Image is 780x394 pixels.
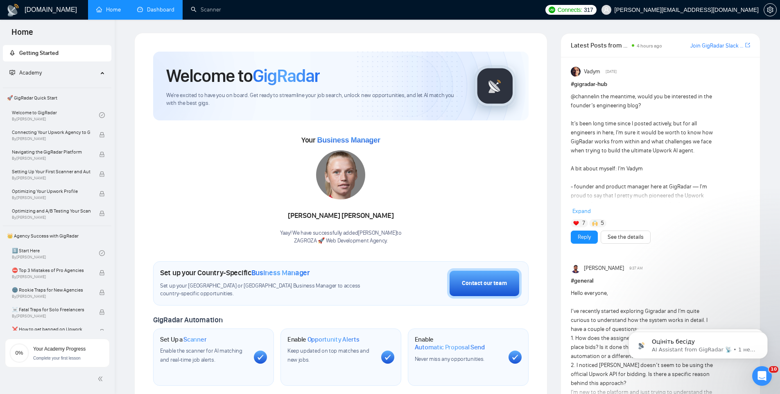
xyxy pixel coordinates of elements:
span: setting [764,7,776,13]
img: 1706119092473-multi-56.jpeg [316,150,365,199]
button: setting [764,3,777,16]
button: See the details [601,231,651,244]
span: Connecting Your Upwork Agency to GigRadar [12,128,90,136]
span: 9:37 AM [629,265,643,272]
span: ☠️ Fatal Traps for Solo Freelancers [12,306,90,314]
iframe: Intercom live chat [752,366,772,386]
span: lock [99,171,105,177]
span: Academy [19,69,42,76]
span: ❌ How to get banned on Upwork [12,325,90,333]
span: Business Manager [317,136,380,144]
div: Contact our team [462,279,507,288]
span: Academy [9,69,42,76]
span: Connects: [558,5,582,14]
span: GigRadar [253,65,320,87]
a: Welcome to GigRadarBy[PERSON_NAME] [12,106,99,124]
h1: # gigradar-hub [571,80,750,89]
span: Navigating the GigRadar Platform [12,148,90,156]
span: fund-projection-screen [9,70,15,75]
img: upwork-logo.png [549,7,555,13]
span: Complete your first lesson [33,356,81,360]
span: Keep updated on top matches and new jobs. [287,347,369,363]
div: [PERSON_NAME] [PERSON_NAME] [280,209,402,223]
span: Optimizing and A/B Testing Your Scanner for Better Results [12,207,90,215]
h1: Welcome to [166,65,320,87]
a: homeHome [96,6,121,13]
span: Enable the scanner for AI matching and real-time job alerts. [160,347,242,363]
span: Your [301,136,380,145]
span: Vadym [584,67,600,76]
h1: Enable [415,335,502,351]
span: lock [99,132,105,138]
span: export [745,42,750,48]
span: 4 hours ago [637,43,662,49]
a: dashboardDashboard [137,6,174,13]
h1: # general [571,276,750,285]
span: check-circle [99,112,105,118]
span: Home [5,26,40,43]
span: double-left [97,375,106,383]
span: rocket [9,50,15,56]
span: 317 [584,5,593,14]
span: ⛔ Top 3 Mistakes of Pro Agencies [12,266,90,274]
span: Latest Posts from the GigRadar Community [571,40,629,50]
a: Reply [578,233,591,242]
li: Getting Started [3,45,111,61]
span: Scanner [183,335,206,344]
div: Yaay! We have successfully added [PERSON_NAME] to [280,229,402,245]
h1: Enable [287,335,359,344]
span: By [PERSON_NAME] [12,314,90,319]
span: By [PERSON_NAME] [12,136,90,141]
img: Vadym [571,67,581,77]
iframe: Intercom notifications сообщение [616,315,780,372]
img: gigradar-logo.png [475,66,515,106]
span: [DATE] [606,68,617,75]
div: in the meantime, would you be interested in the founder’s engineering blog? It’s been long time s... [571,92,714,326]
span: 0% [9,350,29,356]
span: 🚀 GigRadar Quick Start [4,90,111,106]
a: export [745,41,750,49]
a: See the details [608,233,644,242]
span: We're excited to have you on board. Get ready to streamline your job search, unlock new opportuni... [166,92,461,107]
span: Expand [572,208,591,215]
span: check-circle [99,250,105,256]
p: ZAGROZA 🚀 Web Development Agency . [280,237,402,245]
span: GigRadar Automation [153,315,222,324]
span: @channel [571,93,595,100]
span: 🌚 Rookie Traps for New Agencies [12,286,90,294]
span: By [PERSON_NAME] [12,176,90,181]
span: Setting Up Your First Scanner and Auto-Bidder [12,168,90,176]
span: Automatic Proposal Send [415,343,485,351]
span: lock [99,211,105,216]
span: 👑 Agency Success with GigRadar [4,228,111,244]
span: Opportunity Alerts [307,335,359,344]
span: Optimizing Your Upwork Profile [12,187,90,195]
img: Preet Patel [571,263,581,273]
span: Getting Started [19,50,59,57]
span: Set up your [GEOGRAPHIC_DATA] or [GEOGRAPHIC_DATA] Business Manager to access country-specific op... [160,282,377,298]
img: 🙌 [592,220,598,226]
a: 1️⃣ Start HereBy[PERSON_NAME] [12,244,99,262]
a: searchScanner [191,6,221,13]
h1: Set Up a [160,335,206,344]
span: Your Academy Progress [33,346,86,352]
span: Business Manager [251,268,310,277]
span: lock [99,191,105,197]
span: lock [99,152,105,157]
span: lock [99,309,105,315]
span: lock [99,290,105,295]
h1: Set up your Country-Specific [160,268,310,277]
span: By [PERSON_NAME] [12,195,90,200]
span: 10 [769,366,778,373]
span: [PERSON_NAME] [584,264,624,273]
a: Join GigRadar Slack Community [690,41,744,50]
span: By [PERSON_NAME] [12,294,90,299]
a: setting [764,7,777,13]
span: By [PERSON_NAME] [12,215,90,220]
span: 5 [601,219,604,227]
button: Reply [571,231,598,244]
